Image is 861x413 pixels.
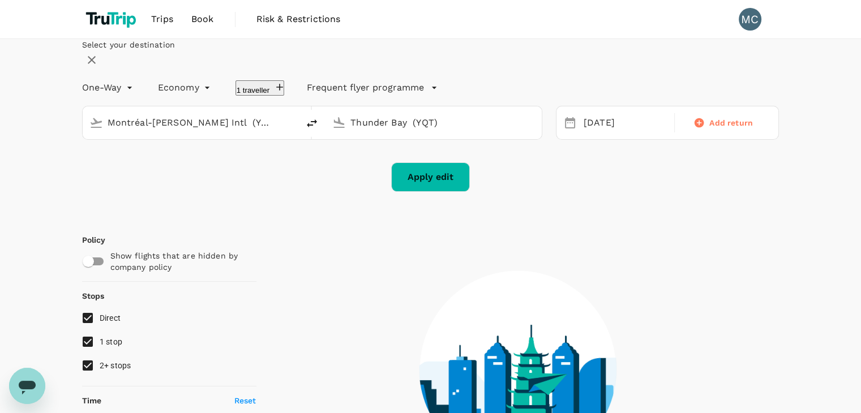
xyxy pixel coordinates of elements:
span: Trips [151,12,173,26]
span: Risk & Restrictions [256,12,341,26]
iframe: Botón para iniciar la ventana de mensajería [9,368,45,404]
button: Open [290,121,293,123]
div: One-Way [82,79,135,97]
strong: Stops [82,291,105,300]
button: Apply edit [391,162,470,192]
span: Add return [709,117,753,128]
button: Open [534,121,536,123]
p: Reset [234,395,256,406]
p: Frequent flyer programme [307,81,424,94]
span: 1 stop [100,337,123,346]
button: Frequent flyer programme [307,81,438,94]
p: Time [82,395,102,406]
p: Policy [82,234,92,246]
img: TruTrip logo [82,7,143,32]
span: Direct [100,313,121,322]
div: MC [739,8,761,31]
span: 2+ stops [100,361,131,370]
div: [DATE] [579,112,672,134]
button: 1 traveller [235,80,285,96]
div: Select your destination [82,39,779,50]
p: Show flights that are hidden by company policy [110,250,249,273]
div: Economy [158,79,213,97]
input: Going to [350,114,518,131]
span: Book [191,12,214,26]
input: Depart from [108,114,275,131]
button: delete [298,110,325,137]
